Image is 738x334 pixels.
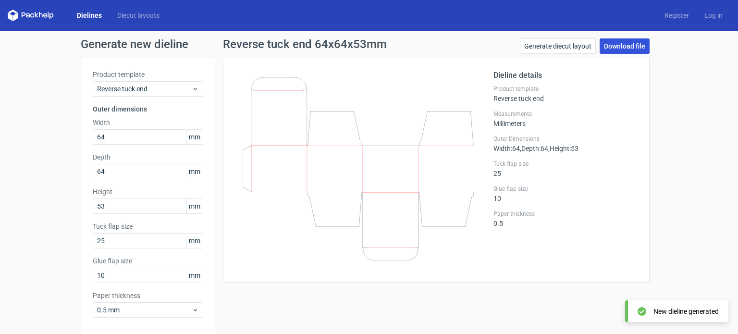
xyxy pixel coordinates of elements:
span: mm [186,234,203,248]
div: Reverse tuck end [493,85,638,102]
label: Product template [493,85,638,93]
a: Register [657,11,697,20]
span: , Height : 53 [548,145,578,152]
a: Generate diecut layout [520,38,596,54]
div: Millimeters [493,110,638,127]
span: Width : 64 [493,145,520,152]
span: 0.5 mm [97,305,192,315]
h1: Generate new dieline [81,38,657,50]
a: Log in [697,11,730,20]
h2: Dieline details [493,70,638,81]
label: Depth [93,152,203,162]
span: , Depth : 64 [520,145,548,152]
label: Product template [93,70,203,79]
h3: Outer dimensions [93,104,203,114]
span: Reverse tuck end [97,84,192,94]
a: Diecut layouts [110,11,167,20]
label: Tuck flap size [93,222,203,231]
div: New dieline generated [653,307,719,316]
span: mm [186,164,203,179]
label: Glue flap size [93,256,203,266]
span: mm [186,130,203,144]
label: Glue flap size [493,185,638,193]
div: 10 [493,185,638,202]
a: Dielines [69,11,110,20]
label: Tuck flap size [493,160,638,168]
label: Width [93,118,203,127]
label: Outer Dimensions [493,135,638,143]
h1: Reverse tuck end 64x64x53mm [223,38,387,50]
label: Measurements [493,110,638,118]
label: Paper thickness [93,291,203,300]
label: Height [93,187,203,197]
label: Paper thickness [493,210,638,218]
span: mm [186,268,203,283]
div: 0.5 [493,210,638,227]
span: mm [186,199,203,213]
div: 25 [493,160,638,177]
a: Download file [600,38,650,54]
